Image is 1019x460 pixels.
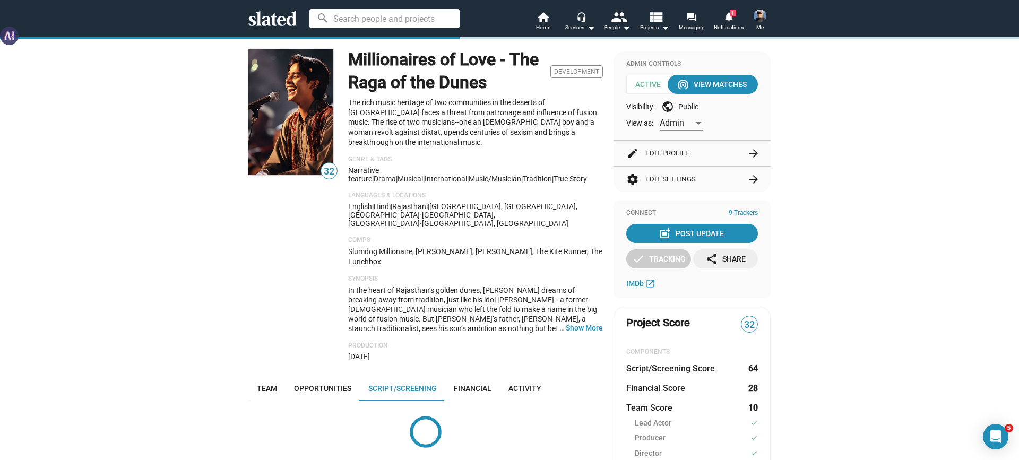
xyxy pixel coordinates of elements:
[348,342,603,350] p: Production
[348,275,603,283] p: Synopsis
[599,11,636,34] button: People
[635,433,666,444] span: Producer
[661,224,724,243] div: Post Update
[565,21,595,34] div: Services
[398,175,423,183] span: Musical
[420,219,422,228] span: ·
[348,211,495,228] span: [GEOGRAPHIC_DATA], [GEOGRAPHIC_DATA]
[508,384,541,393] span: Activity
[626,277,658,290] a: IMDb
[626,167,758,192] button: Edit Settings
[422,219,568,228] span: [GEOGRAPHIC_DATA], [GEOGRAPHIC_DATA]
[677,78,689,91] mat-icon: wifi_tethering
[536,21,550,34] span: Home
[374,202,391,211] span: Hindi
[257,384,277,393] span: Team
[626,100,758,113] div: Visibility: Public
[372,202,374,211] span: |
[500,376,550,401] a: Activity
[645,278,655,288] mat-icon: open_in_new
[705,253,718,265] mat-icon: share
[632,249,686,268] div: Tracking
[626,141,758,166] button: Edit Profile
[983,424,1008,449] iframe: Intercom live chat
[348,247,603,266] p: Slumdog Millionaire, [PERSON_NAME], [PERSON_NAME], The Kite Runner, The Lunchbox
[420,211,422,219] span: ·
[321,164,337,179] span: 32
[686,12,696,22] mat-icon: forum
[626,209,758,218] div: Connect
[550,65,603,78] span: Development
[635,448,662,459] span: Director
[423,175,425,183] span: |
[428,202,429,211] span: |
[521,175,523,183] span: |
[611,9,626,24] mat-icon: people
[747,173,760,186] mat-icon: arrow_forward
[554,175,587,183] span: true story
[391,202,392,211] span: |
[348,98,603,147] p: The rich music heritage of two communities in the deserts of [GEOGRAPHIC_DATA] faces a threat fro...
[747,147,760,160] mat-icon: arrow_forward
[396,175,398,183] span: |
[648,9,663,24] mat-icon: view_list
[626,383,685,394] dt: Financial Score
[636,11,673,34] button: Projects
[741,318,757,332] span: 32
[640,21,669,34] span: Projects
[309,9,460,28] input: Search people and projects
[348,286,602,419] span: In the heart of Rajasthan’s golden dunes, [PERSON_NAME] dreams of breaking away from tradition, j...
[348,352,370,361] span: [DATE]
[469,175,521,183] span: music/musician
[286,376,360,401] a: Opportunities
[626,147,639,160] mat-icon: edit
[552,175,554,183] span: |
[467,175,469,183] span: |
[620,21,633,34] mat-icon: arrow_drop_down
[348,48,546,93] h1: Millionaires of Love - The Raga of the Dunes
[626,363,715,374] dt: Script/Screening Score
[626,402,672,413] dt: Team Score
[524,11,562,34] a: Home
[348,202,372,211] span: English
[756,21,764,34] span: Me
[668,75,758,94] button: View Matches
[693,249,758,268] button: Share
[576,12,586,21] mat-icon: headset_mic
[748,383,758,394] dd: 28
[714,21,744,34] span: Notifications
[348,236,603,245] p: Comps
[248,376,286,401] a: Team
[1005,424,1013,432] span: 5
[523,175,552,183] span: tradition
[626,348,758,357] div: COMPONENTS
[360,376,445,401] a: Script/Screening
[661,100,674,113] mat-icon: public
[562,11,599,34] button: Services
[635,418,671,429] span: Lead Actor
[659,21,671,34] mat-icon: arrow_drop_down
[705,249,746,268] div: Share
[626,60,758,68] div: Admin Controls
[604,21,631,34] div: People
[729,209,758,218] span: 9 Trackers
[348,155,603,164] p: Genre & Tags
[750,433,758,443] mat-icon: check
[723,11,733,21] mat-icon: notifications
[555,323,566,333] span: …
[566,323,603,333] button: …Show More
[626,173,639,186] mat-icon: settings
[673,11,710,34] a: Messaging
[537,11,549,23] mat-icon: home
[626,75,677,94] span: Active
[348,202,577,219] span: [GEOGRAPHIC_DATA], [GEOGRAPHIC_DATA], [GEOGRAPHIC_DATA]
[368,384,437,393] span: Script/Screening
[748,363,758,374] dd: 64
[659,227,671,240] mat-icon: post_add
[626,249,691,268] button: Tracking
[248,49,333,175] img: Millionaires of Love - The Raga of the Dunes
[747,7,773,35] button: Mukesh 'Divyang' ParikhMe
[626,118,653,128] span: View as:
[348,166,379,183] span: Narrative feature
[748,402,758,413] dd: 10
